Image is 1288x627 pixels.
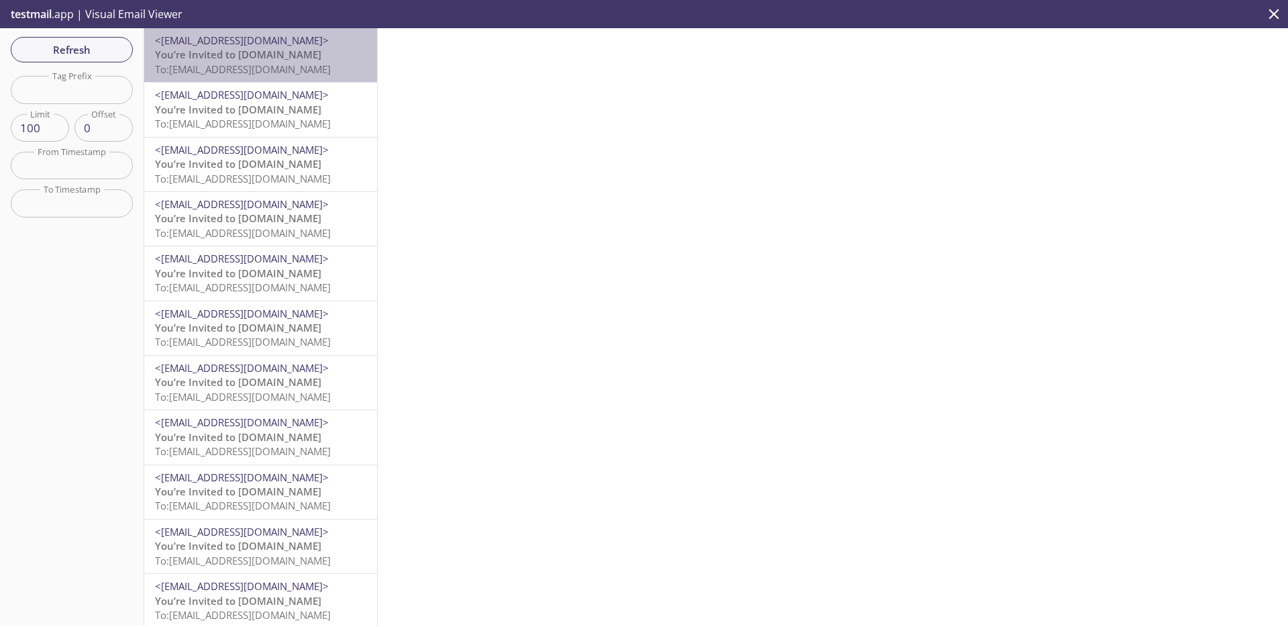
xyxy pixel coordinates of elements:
div: <[EMAIL_ADDRESS][DOMAIN_NAME]>You’re Invited to [DOMAIN_NAME]To:[EMAIL_ADDRESS][DOMAIN_NAME] [144,138,377,191]
span: To: [EMAIL_ADDRESS][DOMAIN_NAME] [155,226,331,240]
span: To: [EMAIL_ADDRESS][DOMAIN_NAME] [155,172,331,185]
span: <[EMAIL_ADDRESS][DOMAIN_NAME]> [155,197,329,211]
span: <[EMAIL_ADDRESS][DOMAIN_NAME]> [155,307,329,320]
span: To: [EMAIL_ADDRESS][DOMAIN_NAME] [155,335,331,348]
span: <[EMAIL_ADDRESS][DOMAIN_NAME]> [155,361,329,375]
span: To: [EMAIL_ADDRESS][DOMAIN_NAME] [155,554,331,567]
span: testmail [11,7,52,21]
div: <[EMAIL_ADDRESS][DOMAIN_NAME]>You’re Invited to [DOMAIN_NAME]To:[EMAIL_ADDRESS][DOMAIN_NAME] [144,410,377,464]
button: Refresh [11,37,133,62]
div: <[EMAIL_ADDRESS][DOMAIN_NAME]>You’re Invited to [DOMAIN_NAME]To:[EMAIL_ADDRESS][DOMAIN_NAME] [144,192,377,246]
span: You’re Invited to [DOMAIN_NAME] [155,375,321,389]
div: <[EMAIL_ADDRESS][DOMAIN_NAME]>You’re Invited to [DOMAIN_NAME]To:[EMAIL_ADDRESS][DOMAIN_NAME] [144,83,377,136]
span: <[EMAIL_ADDRESS][DOMAIN_NAME]> [155,471,329,484]
span: To: [EMAIL_ADDRESS][DOMAIN_NAME] [155,499,331,512]
span: <[EMAIL_ADDRESS][DOMAIN_NAME]> [155,143,329,156]
span: To: [EMAIL_ADDRESS][DOMAIN_NAME] [155,444,331,458]
span: You’re Invited to [DOMAIN_NAME] [155,157,321,171]
span: <[EMAIL_ADDRESS][DOMAIN_NAME]> [155,416,329,429]
span: You’re Invited to [DOMAIN_NAME] [155,594,321,608]
span: To: [EMAIL_ADDRESS][DOMAIN_NAME] [155,281,331,294]
span: You’re Invited to [DOMAIN_NAME] [155,48,321,61]
span: <[EMAIL_ADDRESS][DOMAIN_NAME]> [155,579,329,593]
span: You’re Invited to [DOMAIN_NAME] [155,485,321,498]
span: <[EMAIL_ADDRESS][DOMAIN_NAME]> [155,88,329,101]
span: You’re Invited to [DOMAIN_NAME] [155,539,321,552]
span: You’re Invited to [DOMAIN_NAME] [155,267,321,280]
span: You’re Invited to [DOMAIN_NAME] [155,103,321,116]
span: You’re Invited to [DOMAIN_NAME] [155,211,321,225]
span: To: [EMAIL_ADDRESS][DOMAIN_NAME] [155,608,331,622]
span: To: [EMAIL_ADDRESS][DOMAIN_NAME] [155,62,331,76]
div: <[EMAIL_ADDRESS][DOMAIN_NAME]>You’re Invited to [DOMAIN_NAME]To:[EMAIL_ADDRESS][DOMAIN_NAME] [144,465,377,519]
span: You’re Invited to [DOMAIN_NAME] [155,321,321,334]
span: You’re Invited to [DOMAIN_NAME] [155,430,321,444]
span: Refresh [21,41,122,58]
div: <[EMAIL_ADDRESS][DOMAIN_NAME]>You’re Invited to [DOMAIN_NAME]To:[EMAIL_ADDRESS][DOMAIN_NAME] [144,301,377,355]
span: <[EMAIL_ADDRESS][DOMAIN_NAME]> [155,252,329,265]
span: <[EMAIL_ADDRESS][DOMAIN_NAME]> [155,34,329,47]
span: To: [EMAIL_ADDRESS][DOMAIN_NAME] [155,117,331,130]
div: <[EMAIL_ADDRESS][DOMAIN_NAME]>You’re Invited to [DOMAIN_NAME]To:[EMAIL_ADDRESS][DOMAIN_NAME] [144,246,377,300]
div: <[EMAIL_ADDRESS][DOMAIN_NAME]>You’re Invited to [DOMAIN_NAME]To:[EMAIL_ADDRESS][DOMAIN_NAME] [144,356,377,409]
div: <[EMAIL_ADDRESS][DOMAIN_NAME]>You’re Invited to [DOMAIN_NAME]To:[EMAIL_ADDRESS][DOMAIN_NAME] [144,520,377,573]
span: To: [EMAIL_ADDRESS][DOMAIN_NAME] [155,390,331,403]
div: <[EMAIL_ADDRESS][DOMAIN_NAME]>You’re Invited to [DOMAIN_NAME]To:[EMAIL_ADDRESS][DOMAIN_NAME] [144,28,377,82]
span: <[EMAIL_ADDRESS][DOMAIN_NAME]> [155,525,329,538]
